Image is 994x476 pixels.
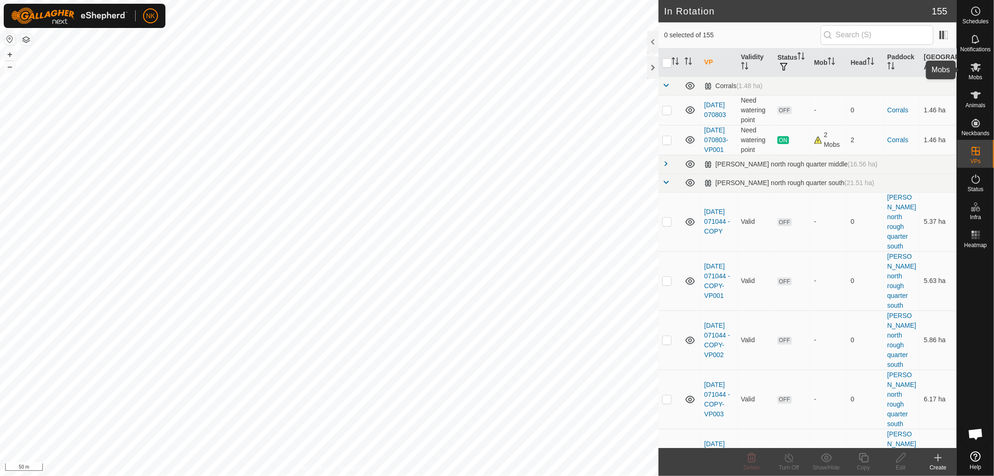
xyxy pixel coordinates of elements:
span: 155 [932,4,947,18]
td: 1.46 ha [920,95,957,125]
span: NK [146,11,155,21]
div: [PERSON_NAME] north rough quarter south [704,179,874,187]
a: [PERSON_NAME] north rough quarter south [887,371,916,428]
span: Schedules [962,19,988,24]
div: - [814,105,843,115]
span: Delete [744,464,760,471]
td: 6.17 ha [920,370,957,429]
div: Edit [882,463,919,472]
span: OFF [777,277,791,285]
span: OFF [777,396,791,404]
a: [PERSON_NAME] north rough quarter south [887,312,916,368]
div: - [814,217,843,227]
td: 0 [847,95,884,125]
a: [DATE] 071044 - COPY-VP001 [704,262,730,299]
a: [DATE] 070803 [704,101,726,118]
a: [PERSON_NAME] north rough quarter south [887,253,916,309]
button: Reset Map [4,34,15,45]
div: Copy [845,463,882,472]
th: Mob [810,48,847,77]
span: Animals [966,103,986,108]
a: Corrals [887,136,908,144]
div: - [814,276,843,286]
a: [PERSON_NAME] north rough quarter south [887,193,916,250]
button: – [4,61,15,72]
button: Map Layers [21,34,32,45]
span: Status [967,186,983,192]
span: (1.48 ha) [736,82,762,90]
div: Show/Hide [808,463,845,472]
span: Neckbands [961,131,989,136]
td: 0 [847,370,884,429]
span: OFF [777,218,791,226]
div: Create [919,463,957,472]
td: Valid [737,310,774,370]
p-sorticon: Activate to sort [797,54,805,61]
td: Valid [737,192,774,251]
th: VP [700,48,737,77]
button: + [4,49,15,60]
span: Heatmap [964,242,987,248]
a: [DATE] 070803-VP001 [704,126,728,153]
img: Gallagher Logo [11,7,128,24]
span: 0 selected of 155 [664,30,821,40]
td: Need watering point [737,125,774,155]
p-sorticon: Activate to sort [685,59,692,66]
td: 5.86 ha [920,310,957,370]
td: 5.63 ha [920,251,957,310]
span: Infra [970,214,981,220]
span: (21.51 ha) [844,179,874,186]
td: Valid [737,370,774,429]
td: 0 [847,310,884,370]
th: Validity [737,48,774,77]
p-sorticon: Activate to sort [939,63,946,71]
a: Corrals [887,106,908,114]
a: [DATE] 071044 - COPY-VP003 [704,381,730,418]
p-sorticon: Activate to sort [741,63,748,71]
span: OFF [777,337,791,345]
a: Privacy Policy [293,464,328,472]
a: Contact Us [338,464,366,472]
p-sorticon: Activate to sort [828,59,835,66]
input: Search (S) [821,25,933,45]
th: Head [847,48,884,77]
td: Valid [737,251,774,310]
a: [DATE] 071044 - COPY [704,208,730,235]
p-sorticon: Activate to sort [887,63,895,71]
div: - [814,335,843,345]
span: Notifications [960,47,991,52]
span: Help [970,464,981,470]
span: VPs [970,159,980,164]
a: Help [957,448,994,474]
td: 5.37 ha [920,192,957,251]
td: 1.46 ha [920,125,957,155]
td: 0 [847,251,884,310]
span: OFF [777,106,791,114]
th: Status [774,48,810,77]
span: Mobs [969,75,982,80]
div: 2 Mobs [814,130,843,150]
div: [PERSON_NAME] north rough quarter middle [704,160,877,168]
td: Need watering point [737,95,774,125]
div: Corrals [704,82,762,90]
td: 2 [847,125,884,155]
div: - [814,394,843,404]
h2: In Rotation [664,6,932,17]
span: (16.56 ha) [848,160,877,168]
span: ON [777,136,788,144]
p-sorticon: Activate to sort [867,59,874,66]
div: Open chat [962,420,990,448]
p-sorticon: Activate to sort [672,59,679,66]
th: [GEOGRAPHIC_DATA] Area [920,48,957,77]
td: 0 [847,192,884,251]
div: Turn Off [770,463,808,472]
th: Paddock [884,48,920,77]
a: [DATE] 071044 - COPY-VP002 [704,322,730,359]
